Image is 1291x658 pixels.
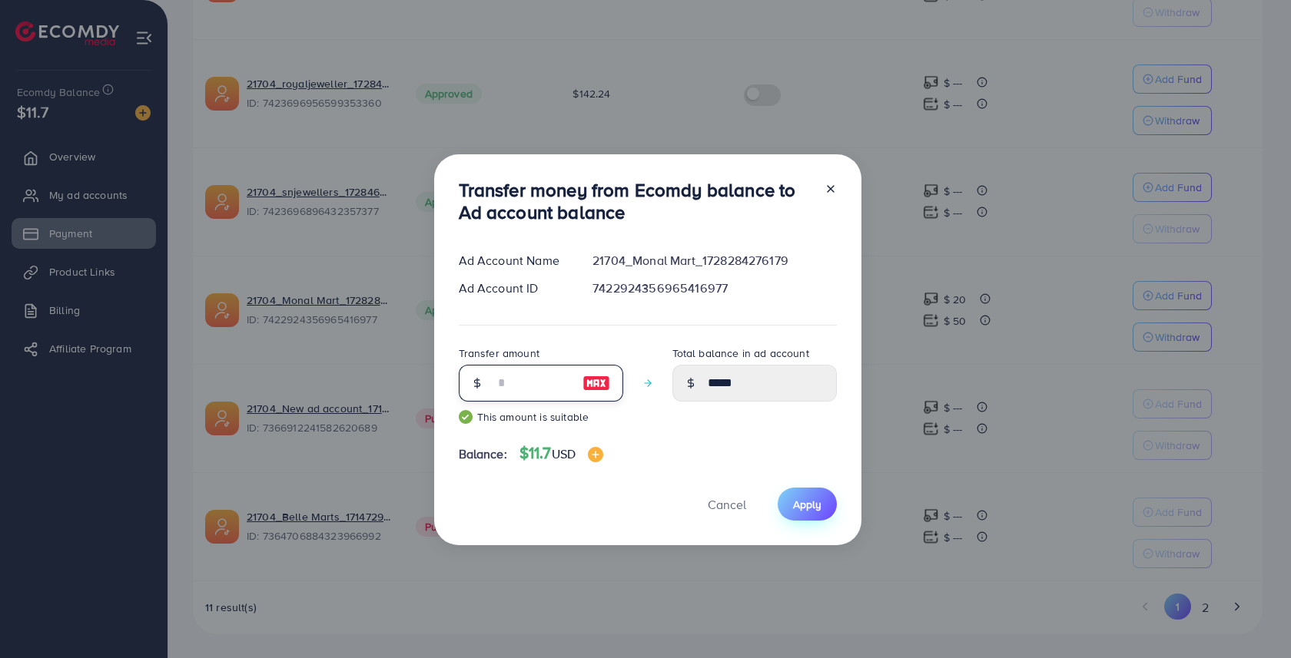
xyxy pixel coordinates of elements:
[588,447,603,462] img: image
[446,279,581,297] div: Ad Account ID
[689,488,765,521] button: Cancel
[1226,589,1279,646] iframe: Chat
[708,496,746,513] span: Cancel
[519,444,603,463] h4: $11.7
[459,346,539,361] label: Transfer amount
[580,279,848,297] div: 7422924356965416977
[778,488,837,521] button: Apply
[459,409,623,425] small: This amount is suitable
[459,410,473,424] img: guide
[793,497,821,512] span: Apply
[672,346,809,361] label: Total balance in ad account
[459,179,812,223] h3: Transfer money from Ecomdy balance to Ad account balance
[552,445,576,462] span: USD
[582,374,610,392] img: image
[459,445,507,463] span: Balance:
[446,252,581,269] div: Ad Account Name
[580,252,848,269] div: 21704_Monal Mart_1728284276179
